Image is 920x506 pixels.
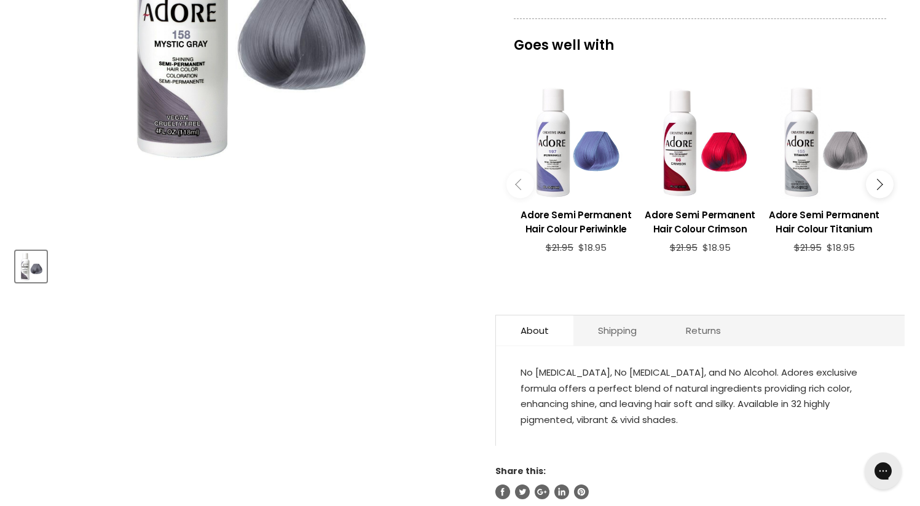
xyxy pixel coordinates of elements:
[859,448,908,494] iframe: Gorgias live chat messenger
[794,241,822,254] span: $21.95
[546,241,573,254] span: $21.95
[827,241,855,254] span: $18.95
[702,241,731,254] span: $18.95
[15,251,47,282] button: Adore Semi Permanent Hair Colour Mystic Gray
[768,199,880,242] a: View product:Adore Semi Permanent Hair Colour Titanium
[496,315,573,346] a: About
[520,199,632,242] a: View product:Adore Semi Permanent Hair Colour Periwinkle
[520,208,632,236] h3: Adore Semi Permanent Hair Colour Periwinkle
[495,465,546,477] span: Share this:
[578,241,607,254] span: $18.95
[768,208,880,236] h3: Adore Semi Permanent Hair Colour Titanium
[495,465,905,499] aside: Share this:
[14,247,475,282] div: Product thumbnails
[573,315,661,346] a: Shipping
[661,315,745,346] a: Returns
[514,18,886,59] p: Goes well with
[521,365,880,427] div: No [MEDICAL_DATA], No [MEDICAL_DATA], and No Alcohol. Adores exclusive formula offers a perfect b...
[17,252,45,281] img: Adore Semi Permanent Hair Colour Mystic Gray
[670,241,698,254] span: $21.95
[644,199,756,242] a: View product:Adore Semi Permanent Hair Colour Crimson
[644,208,756,236] h3: Adore Semi Permanent Hair Colour Crimson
